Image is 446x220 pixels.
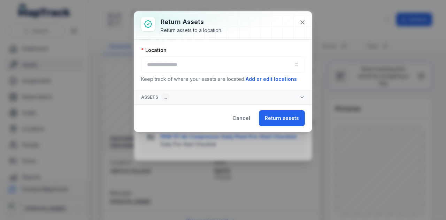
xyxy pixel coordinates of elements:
[161,17,222,27] h3: Return assets
[161,93,170,101] div: ...
[141,47,167,54] label: Location
[141,75,305,83] p: Keep track of where your assets are located.
[141,93,170,101] span: Assets
[161,27,222,34] div: Return assets to a location.
[134,90,312,104] button: Assets...
[245,75,297,83] button: Add or edit locations
[259,110,305,126] button: Return assets
[226,110,256,126] button: Cancel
